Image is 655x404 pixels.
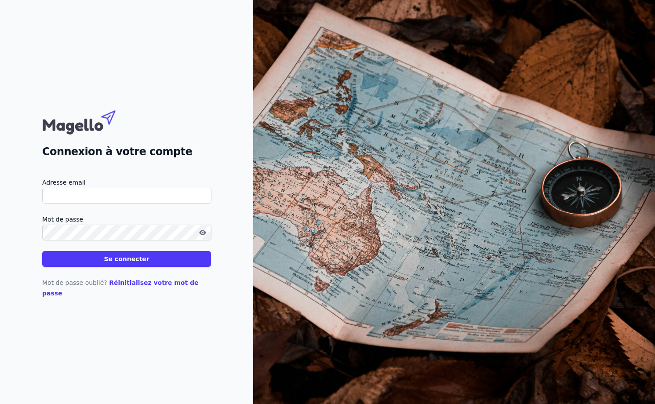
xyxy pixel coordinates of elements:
[42,277,211,298] p: Mot de passe oublié?
[42,144,211,160] h2: Connexion à votre compte
[42,279,199,297] a: Réinitialisez votre mot de passe
[42,106,135,137] img: Magello
[42,251,211,267] button: Se connecter
[42,177,211,188] label: Adresse email
[42,214,211,225] label: Mot de passe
